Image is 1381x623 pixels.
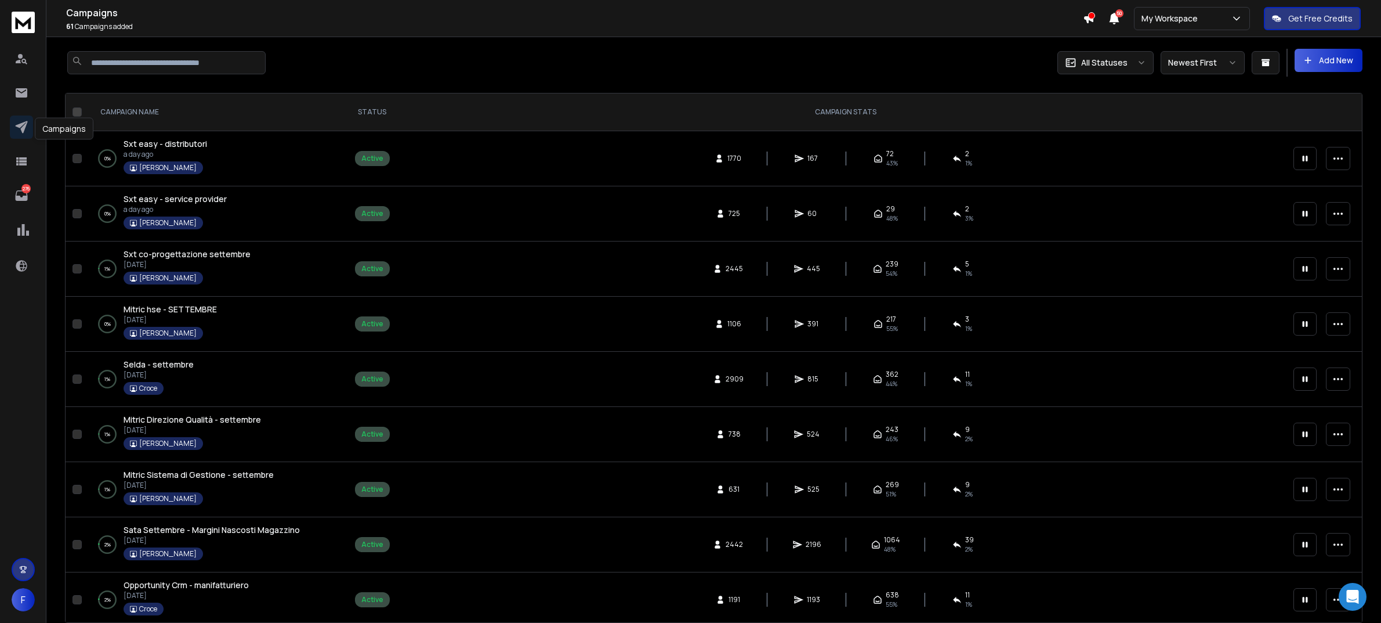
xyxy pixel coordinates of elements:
span: 1191 [728,595,740,604]
span: Sxt easy - service provider [124,193,227,204]
a: Mitric Sistema di Gestione - settembre [124,469,274,481]
p: [PERSON_NAME] [139,218,197,228]
td: 1%Selda - settembre[DATE]Croce [86,352,339,407]
button: Add New [1295,49,1362,72]
span: 2442 [726,540,743,549]
span: 11 [965,590,970,600]
span: 2909 [726,374,744,384]
th: CAMPAIGN STATS [405,93,1286,131]
td: 0%Sxt easy - service providera day ago[PERSON_NAME] [86,186,339,242]
th: STATUS [339,93,405,131]
p: [DATE] [124,370,194,380]
span: 72 [886,149,894,159]
p: 2 % [104,539,111,550]
p: 0 % [104,208,111,219]
span: 815 [807,374,819,384]
p: [DATE] [124,591,249,600]
span: 44 % [886,379,897,388]
p: [PERSON_NAME] [139,273,197,283]
td: 0%Mitric hse - SETTEMBRE[DATE][PERSON_NAME] [86,297,339,352]
div: Active [361,319,383,329]
p: [PERSON_NAME] [139,494,197,503]
span: 39 [965,535,974,545]
p: 0 % [104,318,111,330]
div: Active [361,485,383,494]
p: All Statuses [1081,57,1128,69]
span: 5 [965,260,969,269]
span: 3 [965,315,969,324]
span: 1 % [965,159,972,168]
p: a day ago [124,205,227,214]
span: 2 % [965,489,973,499]
span: 2 % [965,545,973,554]
div: Active [361,209,383,218]
span: 3 % [965,214,973,223]
span: 55 % [886,324,898,333]
span: Opportunity Crm - manifatturiero [124,579,249,590]
span: Mitric Direzione Qualità - settembre [124,414,261,425]
span: 43 % [886,159,898,168]
p: [DATE] [124,260,251,269]
span: 445 [807,264,820,273]
span: 631 [728,485,740,494]
span: 239 [886,260,898,269]
span: 50 [1115,9,1123,17]
span: 55 % [886,600,897,609]
td: 1%Sxt co-progettazione settembre[DATE][PERSON_NAME] [86,242,339,297]
p: Croce [139,384,157,393]
span: Sxt co-progettazione settembre [124,249,251,260]
span: 1193 [807,595,820,604]
button: F [12,588,35,611]
h1: Campaigns [66,6,1083,20]
span: 60 [807,209,819,218]
div: Active [361,595,383,604]
span: 217 [886,315,896,324]
span: 1 % [965,600,972,609]
span: 51 % [886,489,896,499]
span: Sata Settembre - Margini Nascosti Magazzino [124,524,300,535]
a: Opportunity Crm - manifatturiero [124,579,249,591]
span: Mitric hse - SETTEMBRE [124,304,217,315]
a: Mitric hse - SETTEMBRE [124,304,217,315]
td: 1%Mitric Direzione Qualità - settembre[DATE][PERSON_NAME] [86,407,339,462]
span: 2 % [965,434,973,444]
span: 525 [807,485,820,494]
img: logo [12,12,35,33]
p: 2 % [104,594,111,606]
p: My Workspace [1141,13,1202,24]
th: CAMPAIGN NAME [86,93,339,131]
span: 29 [886,204,895,214]
p: [PERSON_NAME] [139,439,197,448]
span: 61 [66,21,74,31]
span: 1 % [965,324,972,333]
span: 2 [965,149,969,159]
button: Get Free Credits [1264,7,1361,30]
span: 1064 [884,535,900,545]
td: 1%Mitric Sistema di Gestione - settembre[DATE][PERSON_NAME] [86,462,339,517]
div: Active [361,430,383,439]
p: a day ago [124,150,207,159]
span: 269 [886,480,899,489]
a: Selda - settembre [124,359,194,370]
p: 1 % [104,428,110,440]
span: 9 [965,480,970,489]
p: [PERSON_NAME] [139,329,197,338]
span: 1 % [965,379,972,388]
td: 2%Sata Settembre - Margini Nascosti Magazzino[DATE][PERSON_NAME] [86,517,339,572]
a: 276 [10,184,33,207]
button: Newest First [1161,51,1245,74]
span: 638 [886,590,899,600]
span: 2196 [806,540,821,549]
span: 738 [728,430,741,439]
span: Sxt easy - distributori [124,138,207,149]
span: 46 % [886,434,898,444]
span: 2 [965,204,969,214]
div: Active [361,540,383,549]
span: 725 [728,209,740,218]
p: 276 [21,184,31,193]
div: Active [361,374,383,384]
p: Get Free Credits [1288,13,1353,24]
span: 9 [965,425,970,434]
